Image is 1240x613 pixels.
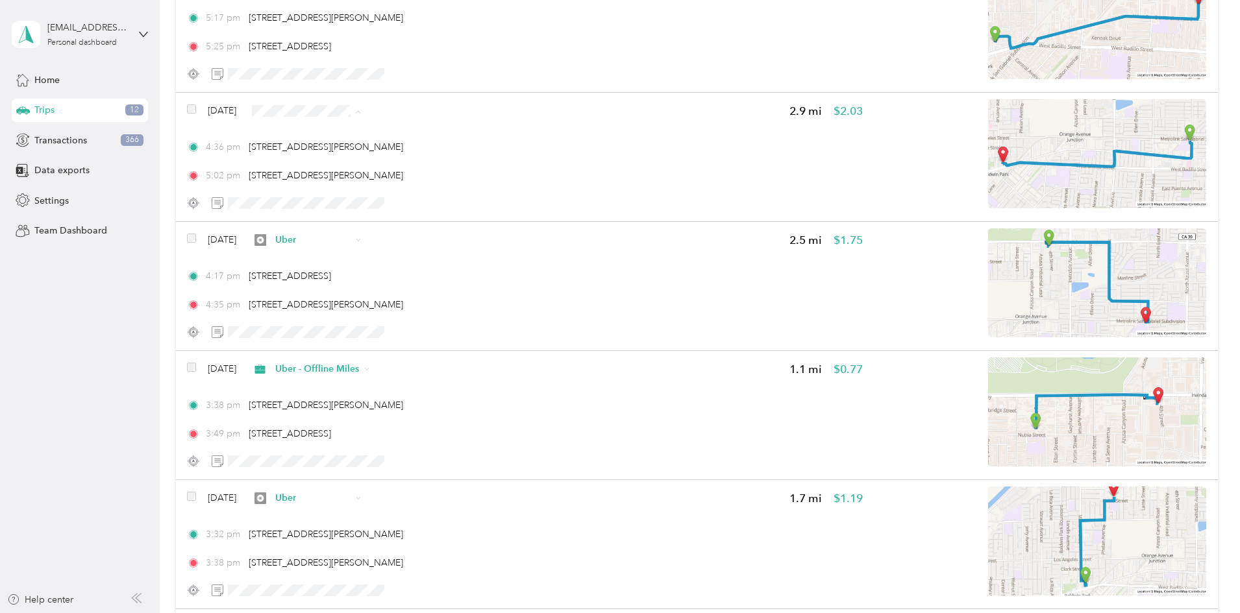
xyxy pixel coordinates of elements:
[249,299,403,310] span: [STREET_ADDRESS][PERSON_NAME]
[206,269,243,283] span: 4:17 pm
[34,163,90,177] span: Data exports
[249,170,403,181] span: [STREET_ADDRESS][PERSON_NAME]
[988,99,1206,208] img: minimap
[988,487,1206,595] img: minimap
[206,398,243,412] span: 3:38 pm
[206,140,243,154] span: 4:36 pm
[208,362,236,376] span: [DATE]
[34,73,60,87] span: Home
[834,490,863,507] span: $1.19
[249,529,403,540] span: [STREET_ADDRESS][PERSON_NAME]
[789,232,822,248] span: 2.5 mi
[834,103,863,119] span: $2.03
[988,357,1206,466] img: minimap
[206,427,243,440] span: 3:49 pm
[7,593,73,607] button: Help center
[249,141,403,152] span: [STREET_ADDRESS][PERSON_NAME]
[206,11,243,25] span: 5:17 pm
[208,233,236,246] span: [DATE]
[275,491,351,505] span: Uber
[206,40,243,53] span: 5:25 pm
[249,270,331,282] span: [STREET_ADDRESS]
[121,134,143,146] span: 366
[988,228,1206,337] img: minimap
[254,234,266,246] img: Legacy Icon [Uber]
[34,224,107,237] span: Team Dashboard
[34,103,55,117] span: Trips
[275,362,360,376] span: Uber - Offline Miles
[789,361,822,378] span: 1.1 mi
[208,491,236,505] span: [DATE]
[249,400,403,411] span: [STREET_ADDRESS][PERSON_NAME]
[47,39,117,47] div: Personal dashboard
[34,194,69,208] span: Settings
[249,41,331,52] span: [STREET_ADDRESS]
[834,232,863,248] span: $1.75
[206,556,243,570] span: 3:38 pm
[206,527,243,541] span: 3:32 pm
[789,490,822,507] span: 1.7 mi
[789,103,822,119] span: 2.9 mi
[1167,540,1240,613] iframe: Everlance-gr Chat Button Frame
[47,21,129,34] div: [EMAIL_ADDRESS][DOMAIN_NAME]
[206,169,243,182] span: 5:02 pm
[125,104,143,116] span: 12
[249,428,331,439] span: [STREET_ADDRESS]
[249,557,403,568] span: [STREET_ADDRESS][PERSON_NAME]
[275,233,351,246] span: Uber
[834,361,863,378] span: $0.77
[249,12,403,23] span: [STREET_ADDRESS][PERSON_NAME]
[208,104,236,117] span: [DATE]
[254,492,266,504] img: Legacy Icon [Uber]
[206,298,243,311] span: 4:35 pm
[34,134,87,147] span: Transactions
